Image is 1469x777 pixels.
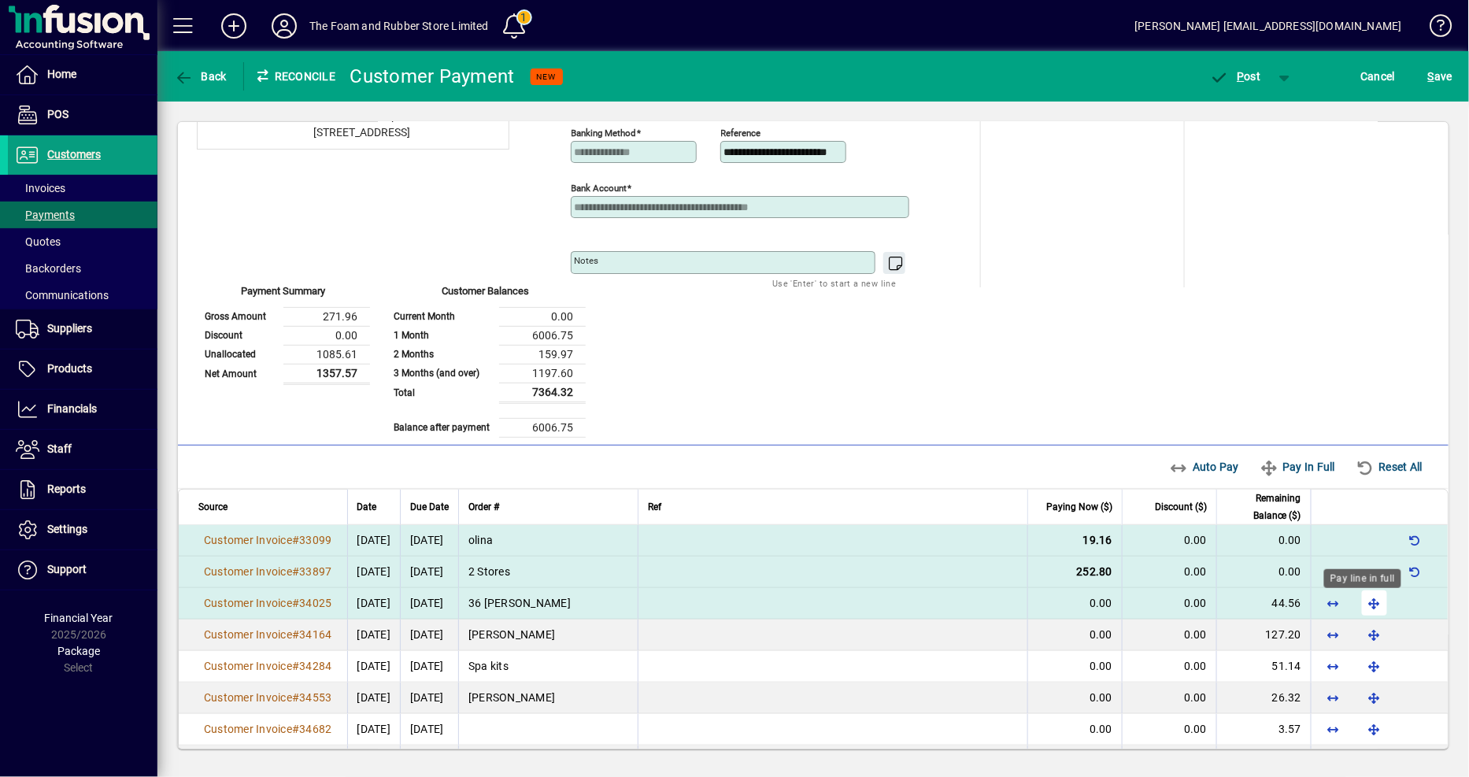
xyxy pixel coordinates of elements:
span: # [292,565,299,578]
a: Communications [8,282,157,309]
button: Profile [259,12,309,40]
td: 0.00 [499,307,586,326]
span: # [292,534,299,546]
a: Quotes [8,228,157,255]
span: Auto Pay [1170,454,1240,479]
span: 34164 [299,628,331,641]
span: Customers [47,148,101,161]
span: 33099 [299,534,331,546]
span: Paying Now ($) [1046,498,1112,516]
span: # [292,597,299,609]
span: 34682 [299,723,331,735]
span: Reports [47,483,86,495]
td: olina [458,525,638,557]
span: Home [47,68,76,80]
a: Support [8,550,157,590]
button: Auto Pay [1164,453,1246,481]
span: 0.00 [1090,691,1112,704]
span: Order # [468,498,499,516]
a: Customer Invoice#34284 [198,657,338,675]
span: [DATE] [357,723,391,735]
span: 127.20 [1266,628,1302,641]
span: Reset All [1356,454,1423,479]
span: 0.00 [1090,723,1112,735]
div: Customer Balances [386,283,586,307]
span: Quotes [16,235,61,248]
span: 0.00 [1184,723,1207,735]
mat-hint: Use 'Enter' to start a new line [772,274,896,292]
app-page-summary-card: Payment Summary [197,287,370,385]
span: 0.00 [1184,534,1207,546]
span: 0.00 [1090,597,1112,609]
span: # [292,660,299,672]
span: 0.00 [1090,628,1112,641]
td: 0.00 [283,326,370,345]
mat-label: Banking method [572,128,637,139]
div: Pay line in full [1324,569,1401,588]
td: 1085.61 [283,345,370,364]
a: Knowledge Base [1418,3,1449,54]
td: [PERSON_NAME] [458,746,638,777]
span: Customer Invoice [204,723,292,735]
td: 1 Month [386,326,499,345]
a: Customer Invoice#34164 [198,626,338,643]
app-page-summary-card: Customer Balances [386,287,586,438]
span: Support [47,563,87,575]
a: Customer Invoice#34025 [198,594,338,612]
a: Customer Invoice#33099 [198,531,338,549]
span: 0.00 [1184,597,1207,609]
span: 0.00 [1184,691,1207,704]
span: 0.00 [1184,565,1207,578]
td: 1197.60 [499,364,586,383]
a: Payments [8,202,157,228]
span: [DATE] [357,534,391,546]
a: Reports [8,470,157,509]
span: 0.00 [1184,628,1207,641]
td: [DATE] [400,588,458,620]
span: Customer Invoice [204,691,292,704]
a: Products [8,350,157,389]
a: POS [8,95,157,135]
td: Net Amount [197,364,283,383]
span: Remaining Balance ($) [1227,490,1301,524]
button: Pay In Full [1253,453,1341,481]
span: 252.80 [1077,565,1113,578]
span: Customer Invoice [204,660,292,672]
mat-label: Reference [721,128,761,139]
span: Ref [648,498,661,516]
td: 1357.57 [283,364,370,383]
span: # [292,723,299,735]
button: Cancel [1357,62,1400,91]
td: Discount [197,326,283,345]
td: 159.97 [499,345,586,364]
span: Back [174,70,227,83]
span: 19.16 [1083,534,1112,546]
span: Products [47,362,92,375]
span: 33897 [299,565,331,578]
a: Customer Invoice#34553 [198,689,338,706]
span: Customer Invoice [204,565,292,578]
td: [DATE] [400,746,458,777]
div: [PERSON_NAME] [EMAIL_ADDRESS][DOMAIN_NAME] [1135,13,1402,39]
span: [DATE] [357,628,391,641]
td: [DATE] [400,714,458,746]
span: 26.32 [1272,691,1301,704]
span: 51.14 [1272,660,1301,672]
span: Date [357,498,377,516]
span: Pay In Full [1260,454,1335,479]
span: Source [198,498,228,516]
span: # [292,628,299,641]
span: P [1238,70,1245,83]
app-page-header-button: Back [157,62,244,91]
span: [DATE] [357,565,391,578]
td: 3 Months (and over) [386,364,499,383]
td: [PERSON_NAME] [458,620,638,651]
td: [DATE] [400,620,458,651]
div: Payment Summary [197,283,370,307]
td: [PERSON_NAME] [458,683,638,714]
a: Settings [8,510,157,549]
button: Save [1424,62,1456,91]
span: 34284 [299,660,331,672]
td: Unallocated [197,345,283,364]
a: Customer Invoice#33897 [198,563,338,580]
